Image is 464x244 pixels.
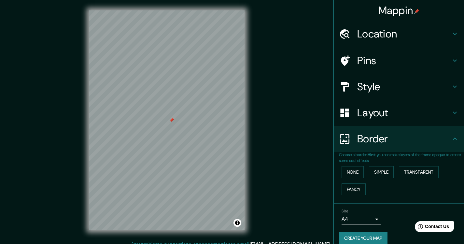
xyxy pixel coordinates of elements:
[378,4,420,17] h4: Mappin
[357,80,451,93] h4: Style
[342,183,366,195] button: Fancy
[342,208,348,214] label: Size
[357,54,451,67] h4: Pins
[89,10,245,230] canvas: Map
[334,74,464,100] div: Style
[414,9,419,14] img: pin-icon.png
[342,166,364,178] button: None
[334,100,464,126] div: Layout
[399,166,439,178] button: Transparent
[342,214,381,224] div: A4
[334,126,464,152] div: Border
[369,166,394,178] button: Simple
[339,152,464,164] p: Choose a border. : you can make layers of the frame opaque to create some cool effects.
[334,21,464,47] div: Location
[357,106,451,119] h4: Layout
[406,219,457,237] iframe: Help widget launcher
[357,27,451,40] h4: Location
[334,48,464,74] div: Pins
[368,152,375,157] b: Hint
[233,219,241,227] button: Toggle attribution
[357,132,451,145] h4: Border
